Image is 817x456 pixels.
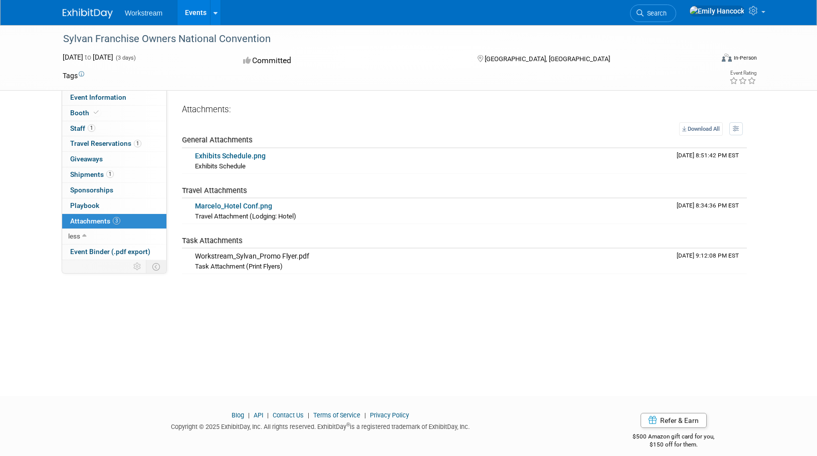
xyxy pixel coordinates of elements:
[83,53,93,61] span: to
[146,260,167,273] td: Toggle Event Tabs
[63,71,84,81] td: Tags
[63,53,113,61] span: [DATE] [DATE]
[729,71,756,76] div: Event Rating
[654,52,757,67] div: Event Format
[195,263,283,270] span: Task Attachment (Print Flyers)
[195,252,669,261] div: Workstream_Sylvan_Promo Flyer.pdf
[195,162,246,170] span: Exhibits Schedule
[485,55,610,63] span: [GEOGRAPHIC_DATA], [GEOGRAPHIC_DATA]
[195,212,296,220] span: Travel Attachment (Lodging: Hotel)
[62,90,166,105] a: Event Information
[273,411,304,419] a: Contact Us
[88,124,95,132] span: 1
[673,249,747,274] td: Upload Timestamp
[70,139,141,147] span: Travel Reservations
[70,186,113,194] span: Sponsorships
[70,109,101,117] span: Booth
[644,10,667,17] span: Search
[62,152,166,167] a: Giveaways
[125,9,162,17] span: Workstream
[115,55,136,61] span: (3 days)
[62,214,166,229] a: Attachments3
[70,217,120,225] span: Attachments
[63,9,113,19] img: ExhibitDay
[679,122,723,136] a: Download All
[733,54,757,62] div: In-Person
[60,30,698,48] div: Sylvan Franchise Owners National Convention
[195,202,272,210] a: Marcelo_Hotel Conf.png
[62,121,166,136] a: Staff1
[265,411,271,419] span: |
[62,183,166,198] a: Sponsorships
[593,426,755,449] div: $500 Amazon gift card for you,
[362,411,368,419] span: |
[677,252,739,259] span: Upload Timestamp
[106,170,114,178] span: 1
[70,248,150,256] span: Event Binder (.pdf export)
[630,5,676,22] a: Search
[70,155,103,163] span: Giveaways
[182,104,747,117] div: Attachments:
[62,245,166,260] a: Event Binder (.pdf export)
[370,411,409,419] a: Privacy Policy
[182,186,247,195] span: Travel Attachments
[63,420,578,431] div: Copyright © 2025 ExhibitDay, Inc. All rights reserved. ExhibitDay is a registered trademark of Ex...
[313,411,360,419] a: Terms of Service
[240,52,462,70] div: Committed
[62,167,166,182] a: Shipments1
[70,201,99,209] span: Playbook
[70,124,95,132] span: Staff
[182,236,243,245] span: Task Attachments
[673,148,747,173] td: Upload Timestamp
[232,411,244,419] a: Blog
[722,54,732,62] img: Format-Inperson.png
[62,229,166,244] a: less
[593,440,755,449] div: $150 off for them.
[641,413,707,428] a: Refer & Earn
[677,152,739,159] span: Upload Timestamp
[305,411,312,419] span: |
[62,106,166,121] a: Booth
[94,110,99,115] i: Booth reservation complete
[70,170,114,178] span: Shipments
[673,198,747,223] td: Upload Timestamp
[182,135,253,144] span: General Attachments
[129,260,146,273] td: Personalize Event Tab Strip
[246,411,252,419] span: |
[62,198,166,213] a: Playbook
[70,93,126,101] span: Event Information
[68,232,80,240] span: less
[254,411,263,419] a: API
[689,6,745,17] img: Emily Hancock
[677,202,739,209] span: Upload Timestamp
[346,422,350,427] sup: ®
[134,140,141,147] span: 1
[113,217,120,224] span: 3
[62,136,166,151] a: Travel Reservations1
[195,152,266,160] a: Exhibits Schedule.png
